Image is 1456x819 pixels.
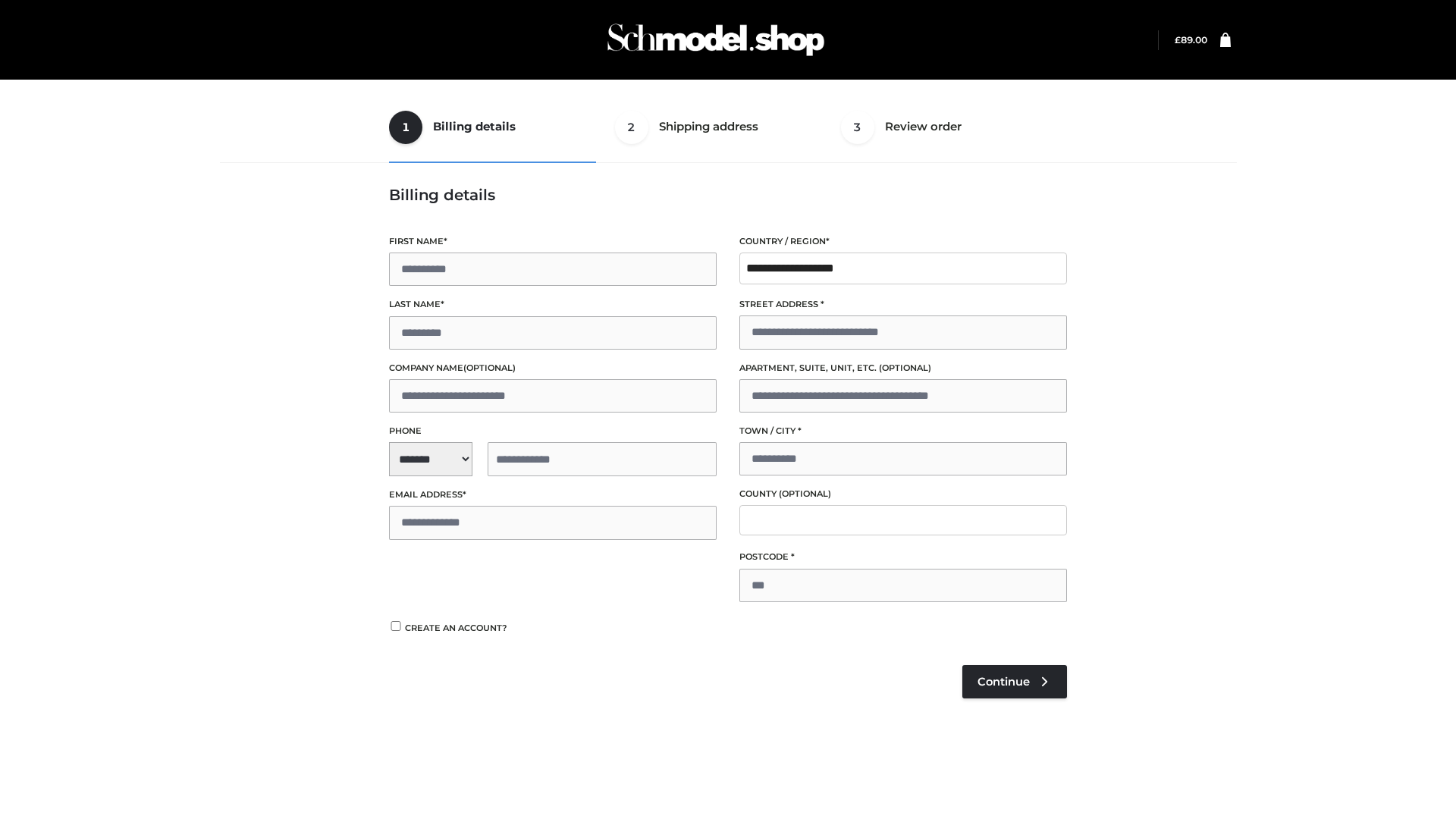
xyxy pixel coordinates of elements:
[739,297,1067,312] label: Street address
[405,623,507,633] span: Create an account?
[463,362,516,373] span: (optional)
[977,675,1030,689] span: Continue
[879,362,931,373] span: (optional)
[602,10,830,70] img: Schmodel Admin 964
[389,488,717,502] label: Email address
[389,234,717,249] label: First name
[739,234,1067,249] label: Country / Region
[389,186,1067,204] h3: Billing details
[739,550,1067,564] label: Postcode
[389,297,717,312] label: Last name
[389,621,403,631] input: Create an account?
[1175,34,1207,45] bdi: 89.00
[739,361,1067,375] label: Apartment, suite, unit, etc.
[1175,34,1181,45] span: £
[739,487,1067,501] label: County
[739,424,1067,438] label: Town / City
[389,424,717,438] label: Phone
[1175,34,1207,45] a: £89.00
[962,665,1067,698] a: Continue
[389,361,717,375] label: Company name
[779,488,831,499] span: (optional)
